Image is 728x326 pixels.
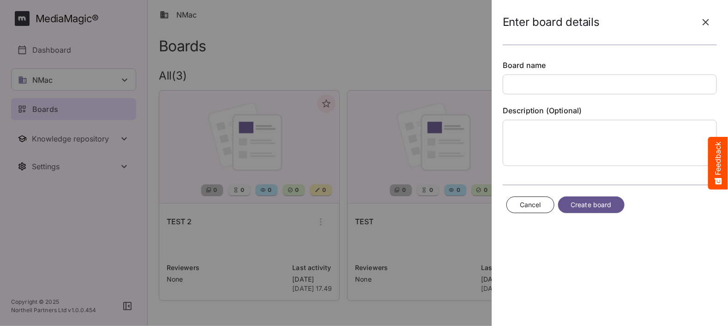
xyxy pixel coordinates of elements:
button: Create board [558,197,625,214]
button: Feedback [708,137,728,190]
button: Cancel [506,197,554,214]
label: Board name [503,60,717,71]
span: Cancel [520,199,541,211]
span: Create board [571,199,612,211]
label: Description (Optional) [503,105,717,116]
h2: Enter board details [503,16,600,29]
